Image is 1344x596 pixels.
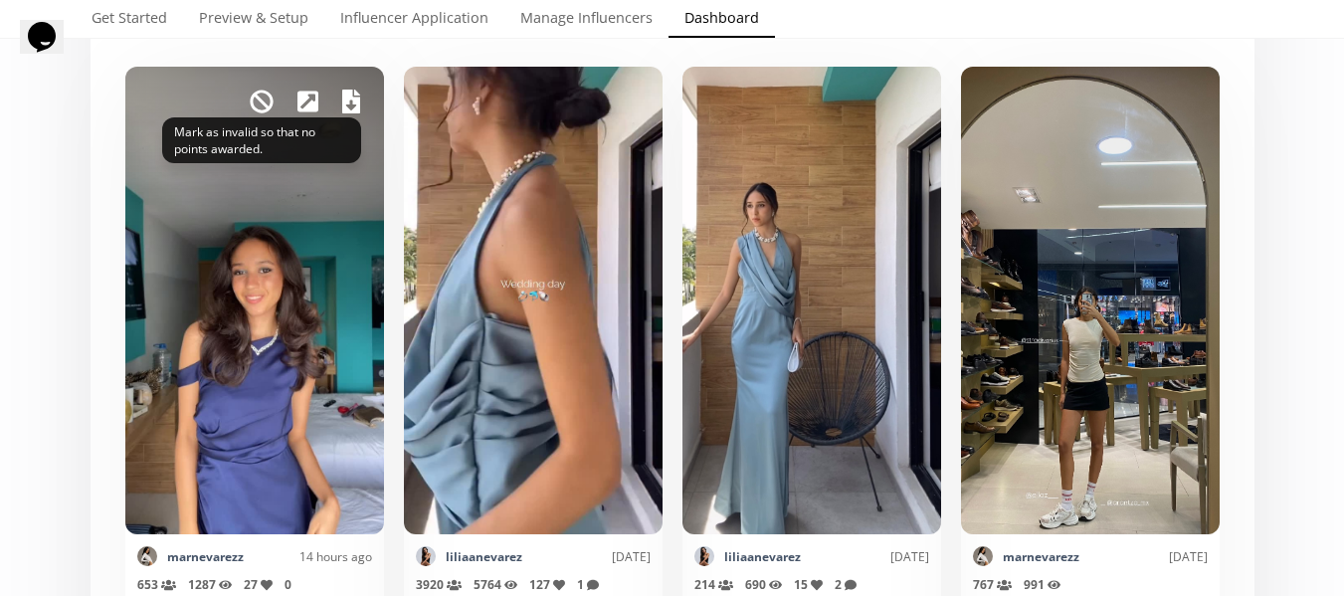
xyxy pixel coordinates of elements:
span: 690 [745,576,783,593]
span: 767 [973,576,1012,593]
img: 499056916_17913528624136174_1645218802263469212_n.jpg [973,546,993,566]
span: 15 [794,576,823,593]
div: 14 hours ago [244,548,372,565]
a: liliaanevarez [724,548,801,565]
div: [DATE] [522,548,651,565]
iframe: chat widget [20,20,84,80]
img: 499056916_17913528624136174_1645218802263469212_n.jpg [137,546,157,566]
span: 214 [694,576,733,593]
img: 472866662_2015896602243155_15014156077129679_n.jpg [694,546,714,566]
span: 5764 [474,576,518,593]
span: 1 [577,576,599,593]
span: 1287 [188,576,233,593]
span: 653 [137,576,176,593]
span: 3920 [416,576,462,593]
div: 0 [137,576,372,594]
span: 2 [835,576,857,593]
a: liliaanevarez [446,548,522,565]
span: 127 [529,576,565,593]
img: 472866662_2015896602243155_15014156077129679_n.jpg [416,546,436,566]
div: [DATE] [1079,548,1208,565]
div: [DATE] [801,548,929,565]
a: marnevarezz [167,548,244,565]
span: 27 [244,576,273,593]
span: 991 [1024,576,1061,593]
div: Mark as invalid so that no points awarded. [162,117,361,163]
a: marnevarezz [1003,548,1079,565]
